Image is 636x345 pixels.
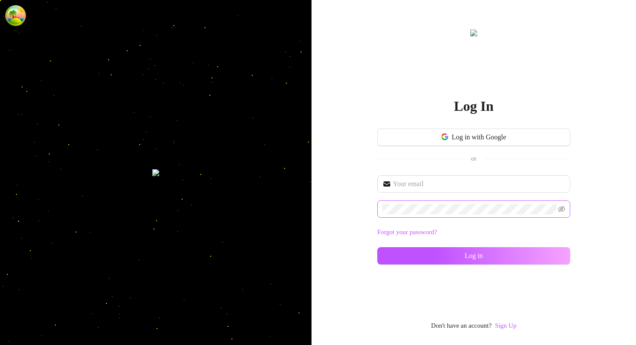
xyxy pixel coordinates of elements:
img: logo.svg [470,29,477,36]
span: or [471,155,477,162]
a: Forgot your password? [377,227,570,238]
span: Log in [465,252,483,260]
span: eye-invisible [558,206,565,213]
a: Sign Up [495,322,517,329]
input: Your email [393,179,565,189]
button: Log in [377,247,570,264]
a: Forgot your password? [377,229,437,235]
img: login-background.png [152,169,159,176]
span: Don't have an account? [431,321,491,331]
button: Open Tanstack query devtools [7,7,24,24]
a: Sign Up [495,321,517,331]
span: Log in with Google [452,133,506,141]
h2: Log In [454,97,494,115]
button: Log in with Google [377,129,570,146]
